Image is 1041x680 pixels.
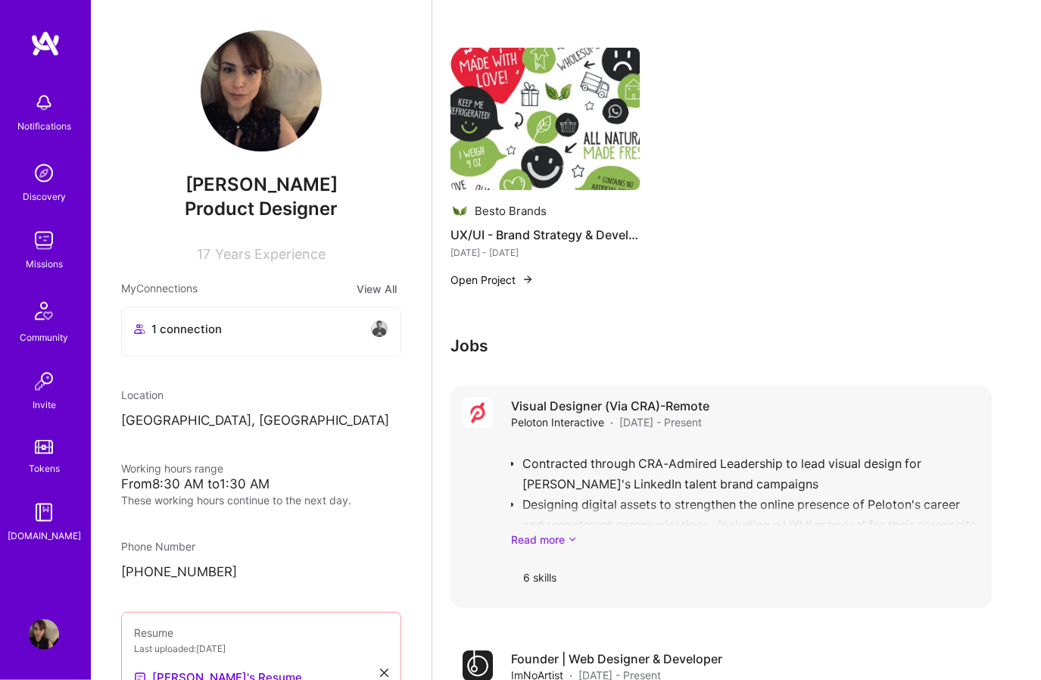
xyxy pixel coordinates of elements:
div: [DOMAIN_NAME] [8,528,81,544]
button: 1 connectionavatar [121,307,401,357]
i: icon Collaborator [134,323,145,335]
img: Company logo [450,202,469,220]
span: My Connections [121,280,198,298]
img: guide book [29,498,59,528]
div: Tokens [29,460,60,476]
span: Product Designer [185,198,338,220]
h4: UX/UI - Brand Strategy & Development [450,225,640,245]
div: Discovery [23,189,66,204]
div: From 8:30 AM to 1:30 AM [121,476,401,492]
button: Open Project [450,272,534,288]
span: Working hours range [121,462,223,475]
img: logo [30,30,61,58]
div: Last uploaded: [DATE] [134,641,388,657]
img: User Avatar [29,619,59,650]
div: Invite [33,397,56,413]
i: icon Close [380,669,388,677]
span: 1 connection [151,321,222,337]
button: View All [352,280,401,298]
a: Read more [511,532,980,547]
p: [PHONE_NUMBER] [121,563,401,582]
img: bell [29,88,59,118]
img: User Avatar [201,30,322,151]
span: [PERSON_NAME] [121,173,401,196]
div: Missions [26,256,63,272]
img: arrow-right [522,273,534,285]
h3: Jobs [450,336,992,355]
img: Company logo [463,398,493,428]
img: Invite [29,367,59,397]
img: UX/UI - Brand Strategy & Development [450,48,640,190]
img: avatar [370,320,388,338]
div: Besto Brands [475,203,547,219]
div: Location [121,387,401,403]
div: These working hours continue to the next day. [121,492,401,508]
img: Community [26,293,62,329]
img: discovery [29,158,59,189]
span: · [610,414,613,430]
span: Resume [134,626,173,639]
i: icon ArrowDownSecondaryDark [568,532,577,547]
img: teamwork [29,226,59,256]
div: [DATE] - [DATE] [450,245,640,260]
span: 17 [197,246,210,262]
div: Notifications [17,118,71,134]
h4: Founder | Web Designer & Developer [511,650,722,667]
a: User Avatar [25,619,63,650]
span: [DATE] - Present [619,414,702,430]
span: Peloton Interactive [511,414,604,430]
p: [GEOGRAPHIC_DATA], [GEOGRAPHIC_DATA] [121,412,401,430]
div: 6 skills [511,560,569,596]
span: Phone Number [121,540,195,553]
div: Community [20,329,68,345]
h4: Visual Designer (Via CRA)-Remote [511,398,709,414]
span: Years Experience [215,246,326,262]
img: tokens [35,440,53,454]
